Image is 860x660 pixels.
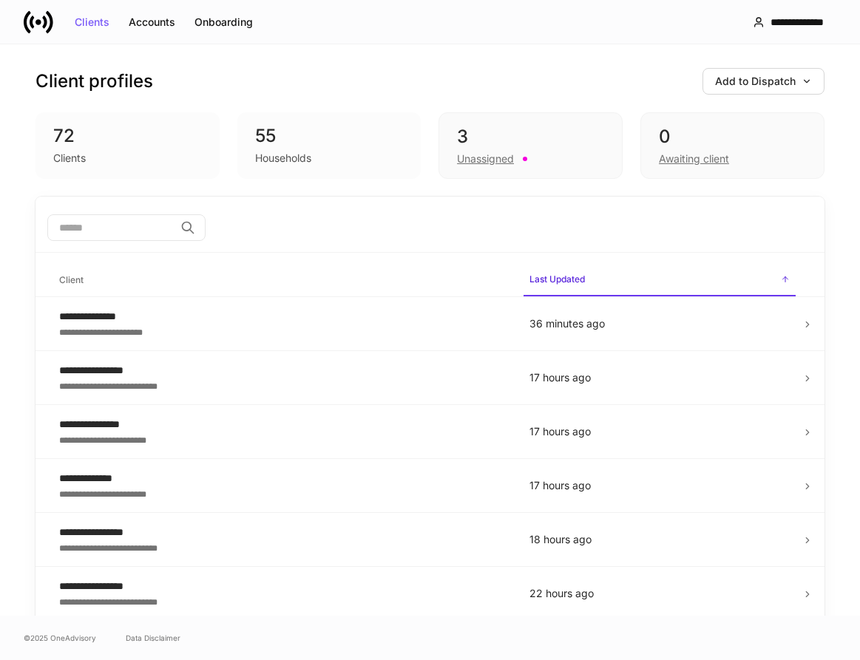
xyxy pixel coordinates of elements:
[255,151,311,166] div: Households
[194,17,253,27] div: Onboarding
[529,316,790,331] p: 36 minutes ago
[715,76,812,86] div: Add to Dispatch
[75,17,109,27] div: Clients
[129,17,175,27] div: Accounts
[439,112,623,179] div: 3Unassigned
[65,10,119,34] button: Clients
[185,10,263,34] button: Onboarding
[659,125,806,149] div: 0
[524,265,796,296] span: Last Updated
[35,69,153,93] h3: Client profiles
[457,152,514,166] div: Unassigned
[640,112,825,179] div: 0Awaiting client
[119,10,185,34] button: Accounts
[24,632,96,644] span: © 2025 OneAdvisory
[529,478,790,493] p: 17 hours ago
[53,124,202,148] div: 72
[702,68,825,95] button: Add to Dispatch
[53,151,86,166] div: Clients
[126,632,180,644] a: Data Disclaimer
[529,272,585,286] h6: Last Updated
[659,152,729,166] div: Awaiting client
[529,586,790,601] p: 22 hours ago
[529,532,790,547] p: 18 hours ago
[255,124,404,148] div: 55
[59,273,84,287] h6: Client
[529,424,790,439] p: 17 hours ago
[53,265,512,296] span: Client
[529,370,790,385] p: 17 hours ago
[457,125,604,149] div: 3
